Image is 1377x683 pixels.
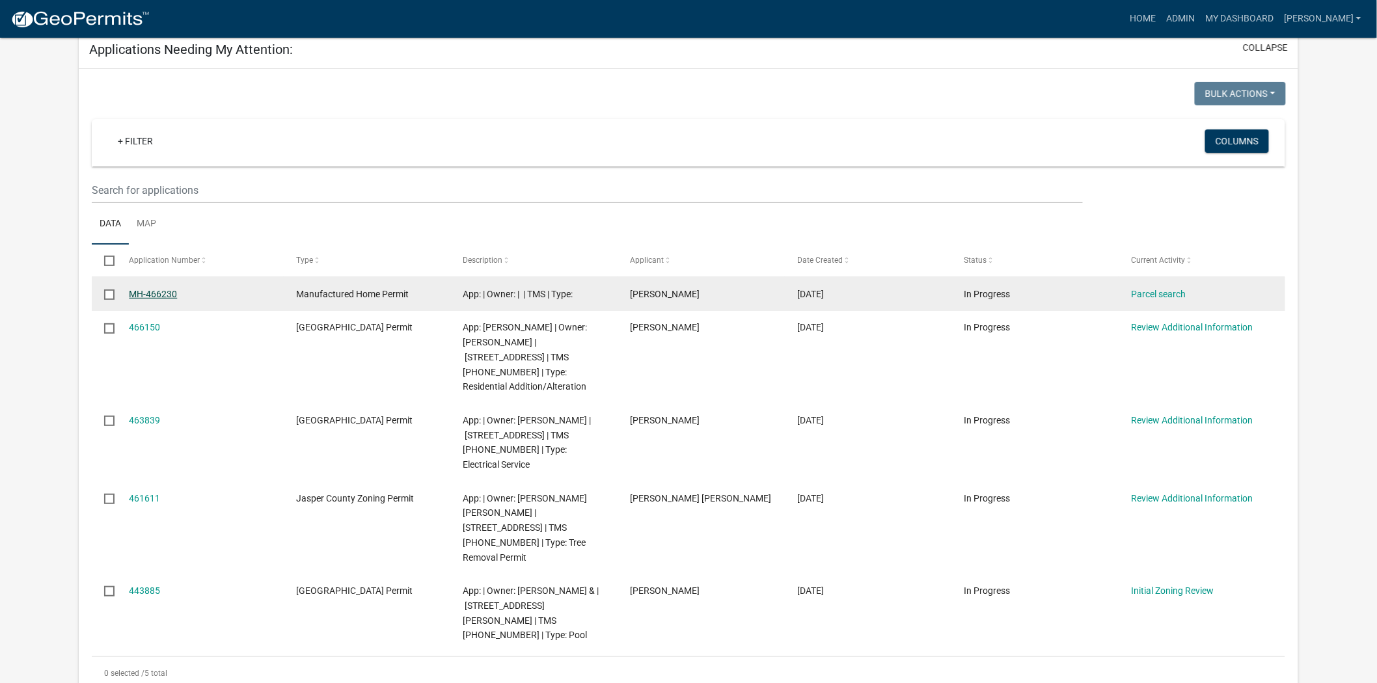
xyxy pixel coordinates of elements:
a: Admin [1161,7,1200,31]
a: Parcel search [1131,289,1186,299]
a: [PERSON_NAME] [1279,7,1367,31]
a: + Filter [107,129,163,153]
a: Home [1125,7,1161,31]
datatable-header-cell: Type [284,245,451,276]
a: My Dashboard [1200,7,1279,31]
a: MH-466230 [129,289,177,299]
a: Review Additional Information [1131,322,1253,332]
datatable-header-cell: Current Activity [1119,245,1286,276]
span: In Progress [964,415,1011,425]
a: 443885 [129,585,160,596]
span: Jasper County Building Permit [296,322,413,332]
span: 08/09/2025 [797,493,824,503]
span: Current Activity [1131,256,1185,265]
span: 08/14/2025 [797,415,824,425]
span: 08/19/2025 [797,322,824,332]
span: Type [296,256,313,265]
span: JUAN JOSE PENA RIVAS [630,493,771,503]
datatable-header-cell: Date Created [785,245,952,276]
datatable-header-cell: Select [92,245,116,276]
span: App: | Owner: | | TMS | Type: [463,289,573,299]
span: Chuck Livecchi [630,585,700,596]
a: 461611 [129,493,160,503]
a: Review Additional Information [1131,415,1253,425]
span: Jasper County Building Permit [296,415,413,425]
span: Jasper County Building Permit [296,585,413,596]
span: In Progress [964,322,1011,332]
a: 463839 [129,415,160,425]
span: 07/01/2025 [797,585,824,596]
span: 08/19/2025 [797,289,824,299]
span: Jasper County Zoning Permit [296,493,414,503]
span: App: Wrenshad Anderson | Owner: BRIGHT OLIVER | 3948 BEES CREEK RD | TMS 063-41-04-005 | Type: Re... [463,322,588,392]
span: App: | Owner: Ken Tosky | 342 MARISTINE LN | TMS 081-00-04-068 | Type: Electrical Service [463,415,592,470]
span: 0 selected / [104,669,144,678]
button: Columns [1205,129,1269,153]
span: Kimberly Rogers [630,415,700,425]
a: Initial Zoning Review [1131,585,1214,596]
a: Review Additional Information [1131,493,1253,503]
span: Status [964,256,987,265]
datatable-header-cell: Description [450,245,618,276]
span: Date Created [797,256,843,265]
datatable-header-cell: Application Number [116,245,284,276]
h5: Applications Needing My Attention: [89,42,293,57]
datatable-header-cell: Status [951,245,1119,276]
span: App: | Owner: COOLER ROBERT & | 2711 Knowles Island Road | TMS 094-08-00-001 | Type: Pool [463,585,599,640]
span: Description [463,256,503,265]
span: In Progress [964,289,1011,299]
span: Applicant [630,256,664,265]
span: In Progress [964,493,1011,503]
span: Manufactured Home Permit [296,289,409,299]
datatable-header-cell: Applicant [618,245,785,276]
span: Ciara Chapman [630,289,700,299]
button: collapse [1243,41,1288,55]
a: 466150 [129,322,160,332]
a: Data [92,204,129,245]
a: Map [129,204,164,245]
span: In Progress [964,585,1011,596]
span: Application Number [129,256,200,265]
button: Bulk Actions [1195,82,1286,105]
span: Wrenshad Anderson [630,322,700,332]
span: App: | Owner: RIVAS JUAN JOSE PENA | 2105 calf pen bay rd | TMS 020-00-03-086 | Type: Tree Remova... [463,493,588,563]
input: Search for applications [92,177,1084,204]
